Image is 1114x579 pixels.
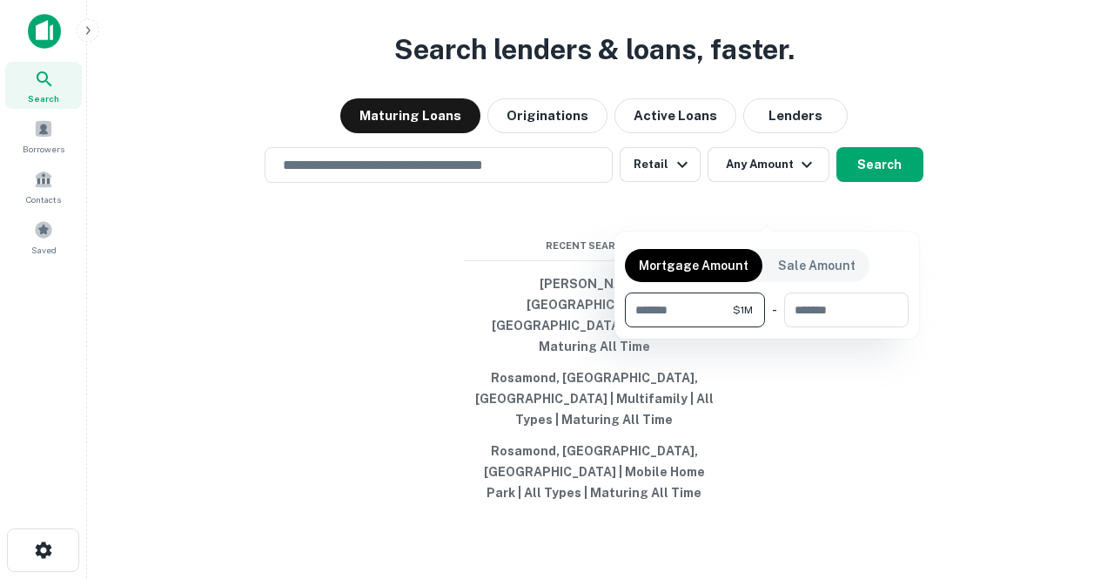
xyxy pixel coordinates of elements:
[639,256,748,275] p: Mortgage Amount
[772,293,777,327] div: -
[1027,440,1114,523] iframe: Chat Widget
[778,256,856,275] p: Sale Amount
[733,302,753,318] span: $1M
